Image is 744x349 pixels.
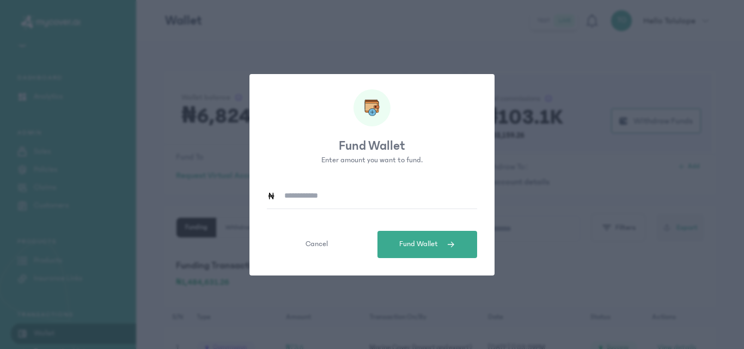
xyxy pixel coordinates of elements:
[306,238,328,250] span: Cancel
[249,155,495,166] p: Enter amount you want to fund.
[267,231,367,258] button: Cancel
[399,238,438,250] span: Fund Wallet
[249,137,495,155] p: Fund Wallet
[377,231,477,258] button: Fund Wallet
